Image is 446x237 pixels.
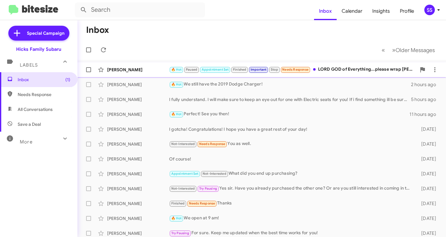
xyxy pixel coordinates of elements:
[18,77,70,83] span: Inbox
[171,201,185,205] span: Finished
[107,171,169,177] div: [PERSON_NAME]
[189,201,215,205] span: Needs Response
[20,139,33,145] span: More
[169,156,414,162] div: Of course!
[382,46,385,54] span: «
[419,5,439,15] button: SS
[169,185,414,192] div: Yes sir. Have you already purchased the other one? Or are you still interested in coming in to ch...
[18,91,70,98] span: Needs Response
[186,68,197,72] span: Paused
[414,215,441,222] div: [DATE]
[169,81,411,88] div: We still have the 2019 Dodge Charger!
[424,5,435,15] div: SS
[20,62,38,68] span: Labels
[388,44,439,56] button: Next
[107,156,169,162] div: [PERSON_NAME]
[171,112,182,116] span: 🔥 Hot
[171,142,195,146] span: Not-Interested
[86,25,109,35] h1: Inbox
[414,126,441,132] div: [DATE]
[199,187,217,191] span: Try Pausing
[107,215,169,222] div: [PERSON_NAME]
[414,230,441,236] div: [DATE]
[271,68,278,72] span: Stop
[107,111,169,117] div: [PERSON_NAME]
[202,68,229,72] span: Appointment Set
[16,46,61,52] div: Hicks Family Subaru
[396,47,435,54] span: Older Messages
[378,44,389,56] button: Previous
[169,66,416,73] div: LORD GOD of Everything...please wrap [PERSON_NAME] [PERSON_NAME] in YOUR LOVING ARMS...now...[MED...
[169,230,414,237] div: For sure. Keep me updated when the best time works for you!
[199,142,225,146] span: Needs Response
[378,44,439,56] nav: Page navigation example
[107,81,169,88] div: [PERSON_NAME]
[171,82,182,86] span: 🔥 Hot
[27,30,64,36] span: Special Campaign
[65,77,70,83] span: (1)
[18,121,41,127] span: Save a Deal
[233,68,247,72] span: Finished
[107,96,169,103] div: [PERSON_NAME]
[107,186,169,192] div: [PERSON_NAME]
[414,171,441,177] div: [DATE]
[337,2,367,20] a: Calendar
[414,141,441,147] div: [DATE]
[203,172,226,176] span: Not-Interested
[107,230,169,236] div: [PERSON_NAME]
[367,2,395,20] a: Insights
[171,216,182,220] span: 🔥 Hot
[169,215,414,222] div: We open at 9 am!
[411,96,441,103] div: 5 hours ago
[171,172,199,176] span: Appointment Set
[414,200,441,207] div: [DATE]
[169,96,411,103] div: I fully understand. I will make sure to keep an eye out for one with Electric seats for you! If i...
[107,141,169,147] div: [PERSON_NAME]
[169,200,414,207] div: Thanks
[171,68,182,72] span: 🔥 Hot
[395,2,419,20] a: Profile
[75,2,205,17] input: Search
[169,140,414,147] div: You as well.
[314,2,337,20] a: Inbox
[169,111,409,118] div: Perfect! See you then!
[414,186,441,192] div: [DATE]
[414,156,441,162] div: [DATE]
[107,126,169,132] div: [PERSON_NAME]
[169,170,414,177] div: What did you end up purchasing?
[409,111,441,117] div: 11 hours ago
[411,81,441,88] div: 2 hours ago
[251,68,267,72] span: Important
[169,126,414,132] div: I gotcha! Congratulations! I hope you have a great rest of your day!
[171,187,195,191] span: Not-Interested
[107,200,169,207] div: [PERSON_NAME]
[392,46,396,54] span: »
[171,231,189,235] span: Try Pausing
[282,68,308,72] span: Needs Response
[107,67,169,73] div: [PERSON_NAME]
[8,26,69,41] a: Special Campaign
[18,106,53,112] span: All Conversations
